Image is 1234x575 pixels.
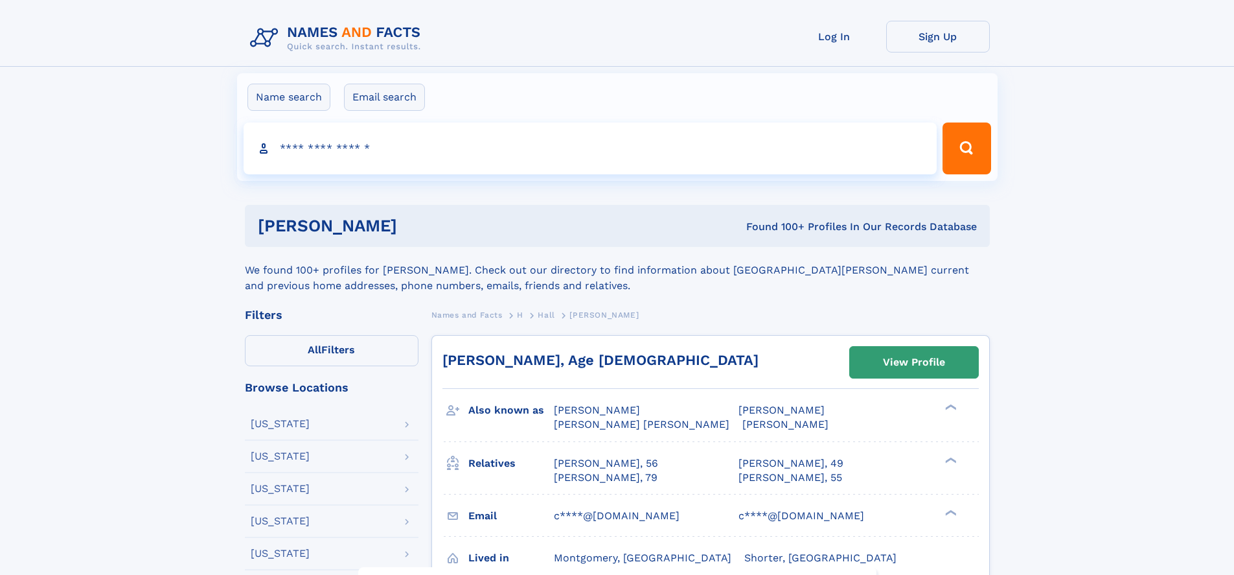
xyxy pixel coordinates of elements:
[517,307,523,323] a: H
[554,471,657,485] a: [PERSON_NAME], 79
[538,311,554,320] span: Hall
[942,456,957,464] div: ❯
[744,552,897,564] span: Shorter, [GEOGRAPHIC_DATA]
[468,399,554,421] h3: Also known as
[258,218,572,234] h1: [PERSON_NAME]
[538,307,554,323] a: Hall
[245,335,418,366] label: Filters
[468,547,554,569] h3: Lived in
[569,311,639,320] span: [PERSON_NAME]
[783,21,886,53] a: Log In
[554,418,729,430] span: [PERSON_NAME] [PERSON_NAME]
[251,484,310,494] div: [US_STATE]
[245,382,418,393] div: Browse Locations
[251,419,310,429] div: [US_STATE]
[431,307,503,323] a: Names and Facts
[468,505,554,527] h3: Email
[517,311,523,320] span: H
[554,404,640,416] span: [PERSON_NAME]
[554,456,658,471] a: [PERSON_NAME], 56
[308,344,321,356] span: All
[742,418,828,430] span: [PERSON_NAME]
[344,84,425,111] label: Email search
[442,352,759,368] a: [PERSON_NAME], Age [DEMOGRAPHIC_DATA]
[554,552,731,564] span: Montgomery, [GEOGRAPHIC_DATA]
[251,516,310,526] div: [US_STATE]
[245,21,431,56] img: Logo Names and Facts
[883,347,945,377] div: View Profile
[850,347,978,378] a: View Profile
[245,247,990,294] div: We found 100+ profiles for [PERSON_NAME]. Check out our directory to find information about [GEOG...
[886,21,990,53] a: Sign Up
[571,220,977,234] div: Found 100+ Profiles In Our Records Database
[468,452,554,475] h3: Relatives
[251,548,310,559] div: [US_STATE]
[247,84,330,111] label: Name search
[942,508,957,517] div: ❯
[245,309,418,321] div: Filters
[738,471,842,485] a: [PERSON_NAME], 55
[942,403,957,412] div: ❯
[738,404,825,416] span: [PERSON_NAME]
[943,123,990,174] button: Search Button
[244,123,937,174] input: search input
[738,456,843,471] a: [PERSON_NAME], 49
[251,451,310,462] div: [US_STATE]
